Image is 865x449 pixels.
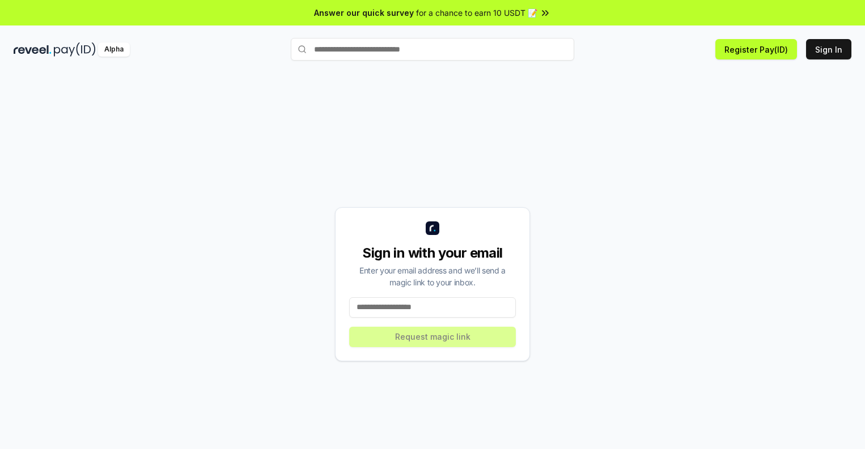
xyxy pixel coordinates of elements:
img: logo_small [426,221,439,235]
button: Register Pay(ID) [715,39,797,59]
div: Enter your email address and we’ll send a magic link to your inbox. [349,264,516,288]
div: Sign in with your email [349,244,516,262]
span: for a chance to earn 10 USDT 📝 [416,7,537,19]
img: reveel_dark [14,42,52,57]
span: Answer our quick survey [314,7,414,19]
div: Alpha [98,42,130,57]
button: Sign In [806,39,851,59]
img: pay_id [54,42,96,57]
